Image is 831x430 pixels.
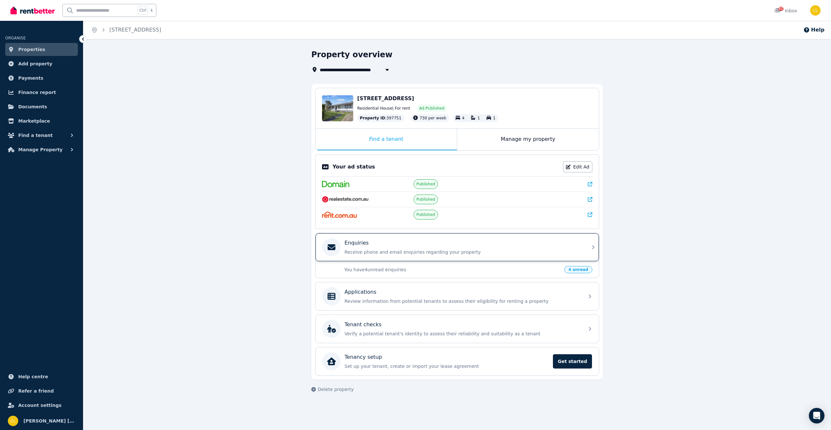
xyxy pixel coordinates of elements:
[316,347,599,375] a: Tenancy setupSet up your tenant, create or import your lease agreementGet started
[18,401,62,409] span: Account settings
[5,100,78,113] a: Documents
[322,196,369,203] img: RealEstate.com.au
[809,408,824,423] div: Open Intercom Messenger
[357,114,404,122] div: : 397751
[311,49,392,60] h1: Property overview
[345,363,549,370] p: Set up your tenant, create or import your lease agreement
[344,266,560,273] p: You have 4 unread enquiries
[5,72,78,85] a: Payments
[345,321,382,329] p: Tenant checks
[493,116,496,120] span: 1
[5,57,78,70] a: Add property
[416,181,435,187] span: Published
[5,384,78,397] a: Refer a friend
[345,330,580,337] p: Verify a potential tenant's identity to assess their reliability and suitability as a tenant
[18,373,48,381] span: Help centre
[345,249,580,255] p: Receive phone and email enquiries regarding your property
[150,8,153,13] span: k
[477,116,480,120] span: 1
[18,146,63,154] span: Manage Property
[360,115,385,121] span: Property ID
[18,387,54,395] span: Refer a friend
[419,106,444,111] span: Ad: Published
[803,26,824,34] button: Help
[18,60,52,68] span: Add property
[18,46,45,53] span: Properties
[83,21,169,39] nav: Breadcrumb
[778,7,783,11] span: 82
[774,7,797,14] div: Inbox
[18,88,56,96] span: Finance report
[457,129,599,150] div: Manage my property
[345,239,369,247] p: Enquiries
[5,399,78,412] a: Account settings
[109,27,161,33] a: [STREET_ADDRESS]
[416,212,435,217] span: Published
[138,6,148,15] span: Ctrl
[357,106,410,111] span: Residential House | For rent
[345,298,580,304] p: Review information from potential tenants to assess their eligibility for renting a property
[5,114,78,128] a: Marketplace
[553,354,592,369] span: Get started
[316,282,599,310] a: ApplicationsReview information from potential tenants to assess their eligibility for renting a p...
[18,131,53,139] span: Find a tenant
[420,116,446,120] span: 730 per week
[322,211,357,218] img: Rent.com.au
[416,197,435,202] span: Published
[5,143,78,156] button: Manage Property
[563,161,592,172] a: Edit Ad
[18,103,47,111] span: Documents
[357,95,414,101] span: [STREET_ADDRESS]
[18,74,43,82] span: Payments
[332,163,375,171] p: Your ad status
[316,315,599,343] a: Tenant checksVerify a potential tenant's identity to assess their reliability and suitability as ...
[5,43,78,56] a: Properties
[8,416,18,426] img: Campbell Lemmon
[564,266,592,273] span: 4 unread
[345,353,382,361] p: Tenancy setup
[10,6,55,15] img: RentBetter
[316,129,457,150] div: Find a tenant
[5,129,78,142] button: Find a tenant
[23,417,75,425] span: [PERSON_NAME] [PERSON_NAME]
[5,370,78,383] a: Help centre
[462,116,465,120] span: 4
[345,288,376,296] p: Applications
[5,36,26,40] span: ORGANISE
[18,117,50,125] span: Marketplace
[318,386,354,393] span: Delete property
[810,5,821,16] img: Campbell Lemmon
[316,233,599,261] a: EnquiriesReceive phone and email enquiries regarding your property
[322,181,349,187] img: Domain.com.au
[5,86,78,99] a: Finance report
[311,386,354,393] button: Delete property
